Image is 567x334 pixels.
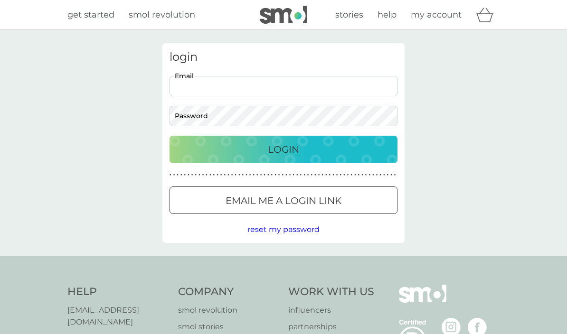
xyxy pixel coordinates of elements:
p: ● [379,173,381,177]
p: ● [321,173,323,177]
p: Email me a login link [226,193,341,208]
p: ● [289,173,291,177]
p: ● [332,173,334,177]
p: ● [376,173,378,177]
h4: Work With Us [288,285,374,299]
p: ● [307,173,309,177]
h3: login [170,50,397,64]
p: ● [318,173,320,177]
a: [EMAIL_ADDRESS][DOMAIN_NAME] [67,304,169,328]
div: basket [476,5,500,24]
p: ● [260,173,262,177]
a: smol stories [178,321,279,333]
p: ● [358,173,360,177]
a: my account [411,8,462,22]
a: help [378,8,397,22]
p: ● [242,173,244,177]
a: smol revolution [178,304,279,316]
p: ● [202,173,204,177]
p: ● [340,173,341,177]
p: ● [383,173,385,177]
p: ● [238,173,240,177]
p: ● [390,173,392,177]
p: ● [343,173,345,177]
p: ● [274,173,276,177]
span: reset my password [247,225,320,234]
p: ● [195,173,197,177]
p: ● [336,173,338,177]
p: ● [177,173,179,177]
p: Login [268,142,299,157]
p: ● [285,173,287,177]
a: smol revolution [129,8,195,22]
p: ● [217,173,218,177]
p: ● [180,173,182,177]
a: get started [67,8,114,22]
p: ● [278,173,280,177]
p: ● [329,173,331,177]
p: ● [267,173,269,177]
p: ● [293,173,294,177]
p: ● [365,173,367,177]
p: ● [282,173,283,177]
p: ● [209,173,211,177]
p: ● [325,173,327,177]
p: ● [213,173,215,177]
p: ● [253,173,255,177]
p: ● [191,173,193,177]
a: partnerships [288,321,374,333]
p: ● [372,173,374,177]
span: get started [67,9,114,20]
p: ● [271,173,273,177]
p: ● [303,173,305,177]
p: ● [311,173,312,177]
p: ● [394,173,396,177]
p: ● [220,173,222,177]
p: ● [350,173,352,177]
button: Login [170,136,397,163]
p: ● [369,173,370,177]
h4: Company [178,285,279,299]
p: ● [170,173,171,177]
button: Email me a login link [170,186,397,214]
span: smol revolution [129,9,195,20]
p: ● [231,173,233,177]
p: ● [188,173,189,177]
p: ● [246,173,247,177]
button: reset my password [247,223,320,236]
p: ● [361,173,363,177]
p: ● [249,173,251,177]
p: ● [300,173,302,177]
p: ● [198,173,200,177]
p: ● [227,173,229,177]
span: stories [335,9,363,20]
p: ● [184,173,186,177]
p: ● [387,173,389,177]
p: ● [314,173,316,177]
h4: Help [67,285,169,299]
span: help [378,9,397,20]
p: ● [256,173,258,177]
p: ● [296,173,298,177]
p: ● [354,173,356,177]
span: my account [411,9,462,20]
p: ● [173,173,175,177]
p: ● [235,173,236,177]
p: ● [224,173,226,177]
p: ● [206,173,208,177]
a: influencers [288,304,374,316]
img: smol [399,285,446,317]
p: ● [347,173,349,177]
p: ● [264,173,265,177]
a: stories [335,8,363,22]
img: smol [260,6,307,24]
